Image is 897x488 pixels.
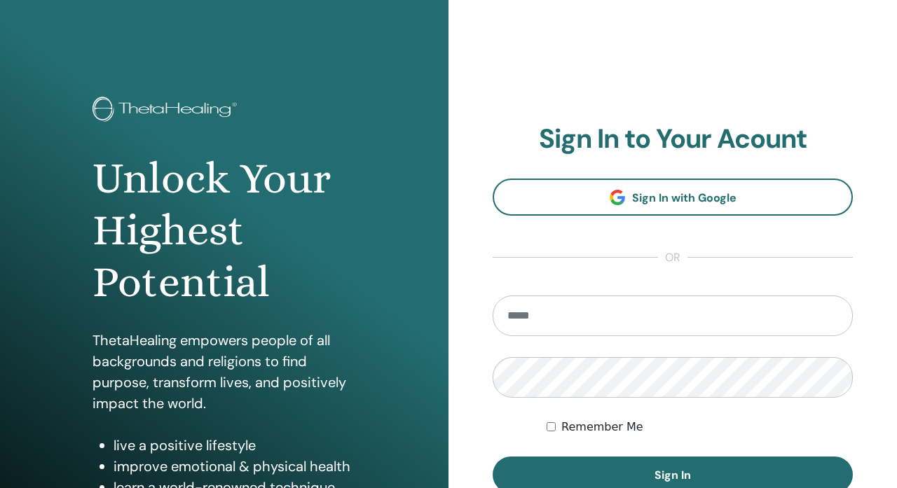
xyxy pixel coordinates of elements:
h2: Sign In to Your Acount [493,123,853,155]
label: Remember Me [561,419,643,435]
div: Keep me authenticated indefinitely or until I manually logout [547,419,853,435]
span: Sign In [655,468,691,482]
span: Sign In with Google [632,190,737,205]
li: improve emotional & physical health [114,456,357,477]
p: ThetaHealing empowers people of all backgrounds and religions to find purpose, transform lives, a... [93,330,357,414]
li: live a positive lifestyle [114,435,357,456]
a: Sign In with Google [493,179,853,216]
h1: Unlock Your Highest Potential [93,153,357,309]
span: or [658,249,687,266]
